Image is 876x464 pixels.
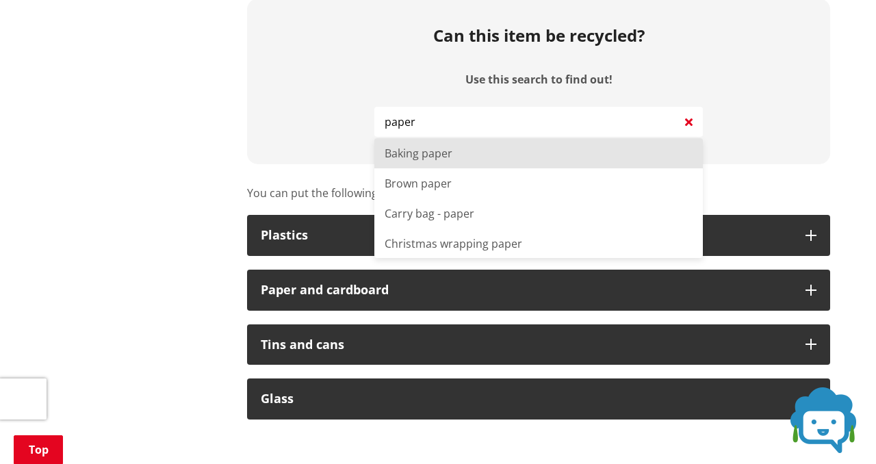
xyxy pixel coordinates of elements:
[247,324,830,365] button: Tins and cans
[374,198,703,229] li: Carry bag - paper
[247,270,830,311] button: Paper and cardboard
[261,229,792,242] div: Plastics
[465,73,613,86] label: Use this search to find out!
[261,338,792,352] div: Tins and cans
[374,168,703,198] li: Brown paper
[374,229,703,259] li: Christmas wrapping paper
[374,138,703,168] li: Baking paper
[14,435,63,464] a: Top
[261,392,792,406] div: Glass
[247,215,830,256] button: Plastics
[247,378,830,420] button: Glass
[374,107,703,137] input: Start typing
[247,185,830,201] p: You can put the following items in your kerbside recycling collection.
[433,26,645,46] h2: Can this item be recycled?
[261,283,792,297] div: Paper and cardboard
